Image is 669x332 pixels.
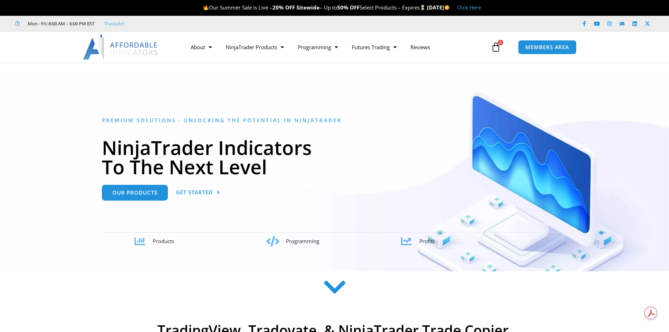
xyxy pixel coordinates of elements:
a: Futures Trading [345,39,404,55]
a: Get Started [176,185,220,201]
span: Programming [286,237,319,245]
h6: Premium Solutions - Unlocking the Potential in NinjaTrader [102,117,567,124]
img: 🌞 [444,5,450,10]
a: Click Here [457,4,481,11]
a: Trustpilot [104,19,125,28]
span: Mon - Fri: 8:00 AM – 6:00 PM EST [26,19,94,28]
strong: Sitewide [296,4,320,11]
a: Reviews [404,39,437,55]
h1: NinjaTrader Indicators To The Next Level [102,138,567,176]
span: Our Summer Sale is Live – – Up to Select Products – Expires [203,4,427,11]
span: 0 [498,40,503,45]
a: 0 [480,37,511,57]
img: LogoAI | Affordable Indicators – NinjaTrader [83,34,158,60]
a: Our Products [102,185,168,201]
span: Profits [419,237,435,245]
a: About [184,39,219,55]
nav: Menu [184,39,489,55]
strong: [DATE] [427,4,450,11]
span: Get Started [176,190,213,195]
span: MEMBERS AREA [525,45,569,50]
img: ⌛ [420,5,425,10]
strong: 50% OFF [337,4,360,11]
span: Products [153,237,174,245]
strong: 20% OFF [273,4,295,11]
a: MEMBERS AREA [518,40,577,54]
span: Our Products [112,190,157,195]
a: NinjaTrader Products [219,39,291,55]
img: 🔥 [203,5,209,10]
a: Programming [291,39,345,55]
